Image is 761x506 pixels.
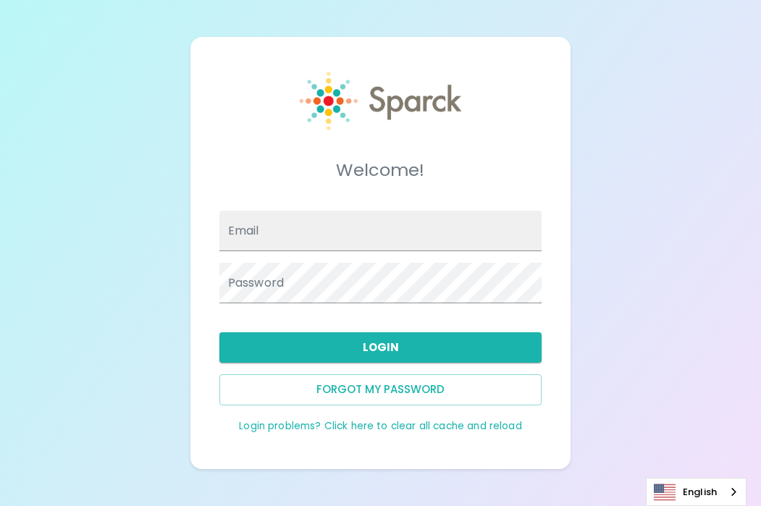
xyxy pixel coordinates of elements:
[219,332,542,363] button: Login
[219,374,542,405] button: Forgot my password
[646,478,747,506] aside: Language selected: English
[239,419,521,433] a: Login problems? Click here to clear all cache and reload
[219,159,542,182] h5: Welcome!
[647,478,746,505] a: English
[300,72,461,130] img: Sparck logo
[646,478,747,506] div: Language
